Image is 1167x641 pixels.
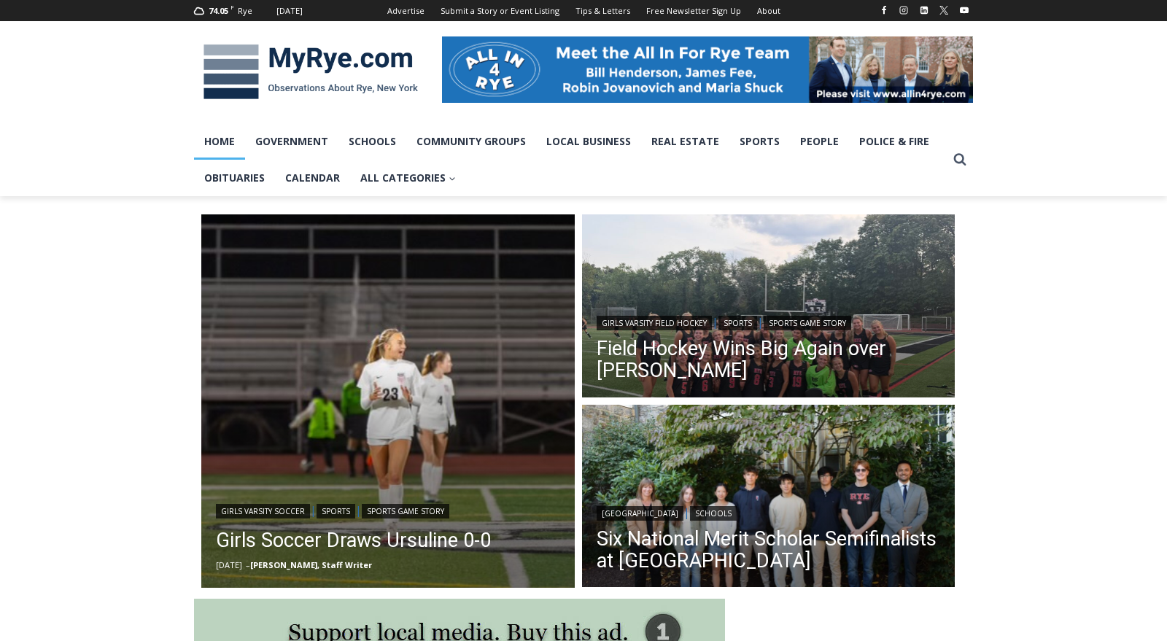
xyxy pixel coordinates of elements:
a: All Categories [350,160,466,196]
div: Rye [238,4,252,18]
div: | | [216,501,491,518]
div: [DATE] [276,4,303,18]
a: Field Hockey Wins Big Again over [PERSON_NAME] [597,338,941,381]
a: [GEOGRAPHIC_DATA] [597,506,683,521]
button: View Search Form [947,147,973,173]
a: Girls Soccer Draws Ursuline 0-0 [216,526,491,555]
a: Sports [729,123,790,160]
img: (PHOTO: The 2025 Rye Varsity Field Hockey team after their win vs Ursuline on Friday, September 5... [582,214,955,401]
a: Community Groups [406,123,536,160]
span: All Categories [360,170,456,186]
a: Local Business [536,123,641,160]
a: Police & Fire [849,123,939,160]
a: People [790,123,849,160]
a: Sports Game Story [362,504,449,518]
a: Read More Field Hockey Wins Big Again over Harrison [582,214,955,401]
a: Government [245,123,338,160]
a: YouTube [955,1,973,19]
img: MyRye.com [194,34,427,110]
a: Read More Girls Soccer Draws Ursuline 0-0 [201,214,575,588]
a: Sports Game Story [764,316,851,330]
div: | [597,503,941,521]
a: Calendar [275,160,350,196]
a: Six National Merit Scholar Semifinalists at [GEOGRAPHIC_DATA] [597,528,941,572]
a: Schools [338,123,406,160]
span: F [230,3,234,11]
a: Home [194,123,245,160]
a: Schools [690,506,737,521]
a: Sports [317,504,355,518]
a: Girls Varsity Soccer [216,504,310,518]
a: [PERSON_NAME], Staff Writer [250,559,372,570]
a: X [935,1,953,19]
a: Instagram [895,1,912,19]
a: Linkedin [915,1,933,19]
div: | | [597,313,941,330]
img: (PHOTO: Rye High School Principal Andrew Hara and Rye City School District Superintendent Dr. Tri... [582,405,955,591]
nav: Primary Navigation [194,123,947,197]
a: Obituaries [194,160,275,196]
a: Read More Six National Merit Scholar Semifinalists at Rye High [582,405,955,591]
span: – [246,559,250,570]
a: Girls Varsity Field Hockey [597,316,712,330]
time: [DATE] [216,559,242,570]
span: 74.05 [209,5,228,16]
img: All in for Rye [442,36,973,102]
a: Facebook [875,1,893,19]
img: (PHOTO: Rye Girls Soccer's Clare Nemsick (#23) from September 11, 2025. Contributed.) [201,214,575,588]
a: Real Estate [641,123,729,160]
a: Sports [718,316,757,330]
